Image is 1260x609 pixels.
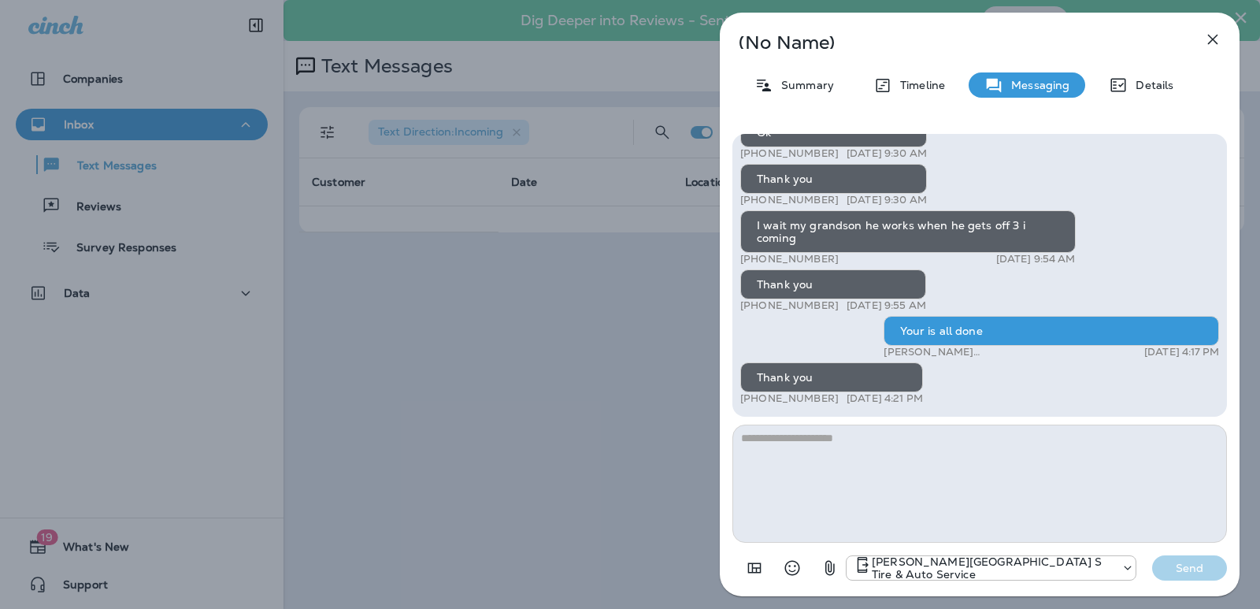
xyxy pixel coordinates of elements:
p: [DATE] 4:17 PM [1144,346,1219,358]
div: Thank you [740,164,927,194]
div: +1 (410) 969-0701 [847,555,1136,581]
p: [DATE] 9:54 AM [996,253,1076,266]
p: [PHONE_NUMBER] [740,147,839,160]
p: Messaging [1003,79,1069,91]
div: Thank you [740,269,926,299]
p: [DATE] 9:30 AM [847,147,927,160]
p: [DATE] 9:55 AM [847,299,926,312]
p: [PHONE_NUMBER] [740,194,839,206]
div: Thank you [740,362,923,392]
p: [PERSON_NAME][GEOGRAPHIC_DATA] S Tire & Auto Service [884,346,1084,358]
p: [PERSON_NAME][GEOGRAPHIC_DATA] S Tire & Auto Service [872,555,1114,581]
p: Details [1128,79,1173,91]
p: [PHONE_NUMBER] [740,253,839,266]
button: Add in a premade template [739,552,770,584]
p: Timeline [892,79,945,91]
div: Your is all done [884,316,1219,346]
p: Summary [773,79,834,91]
p: [DATE] 4:21 PM [847,392,923,405]
p: [PHONE_NUMBER] [740,299,839,312]
div: I wait my grandson he works when he gets off 3 i coming [740,210,1076,253]
p: [PHONE_NUMBER] [740,392,839,405]
p: [DATE] 9:30 AM [847,194,927,206]
button: Select an emoji [776,552,808,584]
p: (No Name) [739,36,1169,49]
